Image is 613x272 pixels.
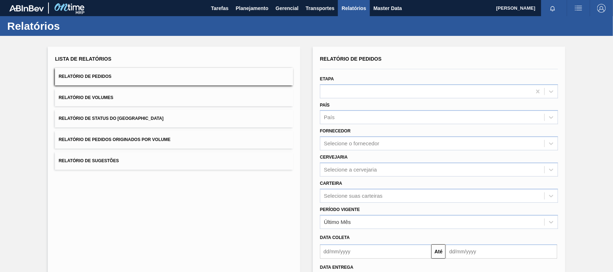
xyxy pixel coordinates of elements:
[320,155,348,160] label: Cervejaria
[55,68,293,85] button: Relatório de Pedidos
[59,74,111,79] span: Relatório de Pedidos
[320,128,350,133] label: Fornecedor
[541,3,564,13] button: Notificações
[236,4,268,13] span: Planejamento
[276,4,299,13] span: Gerencial
[59,137,171,142] span: Relatório de Pedidos Originados por Volume
[59,158,119,163] span: Relatório de Sugestões
[320,235,350,240] span: Data coleta
[597,4,606,13] img: Logout
[59,95,113,100] span: Relatório de Volumes
[320,56,382,62] span: Relatório de Pedidos
[446,244,557,259] input: dd/mm/yyyy
[324,114,335,121] div: País
[320,265,353,270] span: Data entrega
[211,4,229,13] span: Tarefas
[55,110,293,127] button: Relatório de Status do [GEOGRAPHIC_DATA]
[55,89,293,107] button: Relatório de Volumes
[574,4,583,13] img: userActions
[324,167,377,173] div: Selecione a cervejaria
[7,22,135,30] h1: Relatórios
[320,181,342,186] label: Carteira
[320,76,334,81] label: Etapa
[59,116,163,121] span: Relatório de Status do [GEOGRAPHIC_DATA]
[324,193,382,199] div: Selecione suas carteiras
[324,141,379,147] div: Selecione o fornecedor
[306,4,334,13] span: Transportes
[324,219,351,225] div: Último Mês
[9,5,44,11] img: TNhmsLtSVTkK8tSr43FrP2fwEKptu5GPRR3wAAAABJRU5ErkJggg==
[55,131,293,149] button: Relatório de Pedidos Originados por Volume
[373,4,402,13] span: Master Data
[320,207,360,212] label: Período Vigente
[320,103,330,108] label: País
[55,152,293,170] button: Relatório de Sugestões
[431,244,446,259] button: Até
[55,56,111,62] span: Lista de Relatórios
[320,244,431,259] input: dd/mm/yyyy
[342,4,366,13] span: Relatórios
